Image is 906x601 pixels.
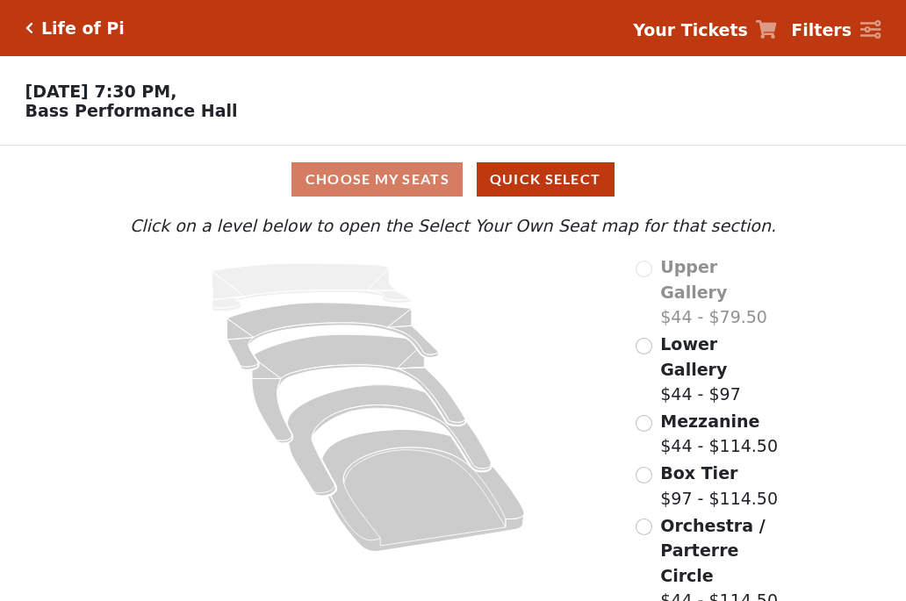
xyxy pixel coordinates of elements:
[212,263,412,311] path: Upper Gallery - Seats Available: 0
[126,213,780,239] p: Click on a level below to open the Select Your Own Seat map for that section.
[41,18,125,39] h5: Life of Pi
[660,332,780,407] label: $44 - $97
[660,254,780,330] label: $44 - $79.50
[322,430,525,552] path: Orchestra / Parterre Circle - Seats Available: 6
[660,461,778,511] label: $97 - $114.50
[660,334,727,379] span: Lower Gallery
[477,162,615,197] button: Quick Select
[660,463,737,483] span: Box Tier
[791,20,852,39] strong: Filters
[25,22,33,34] a: Click here to go back to filters
[660,411,759,431] span: Mezzanine
[660,257,727,302] span: Upper Gallery
[660,516,765,585] span: Orchestra / Parterre Circle
[660,409,778,459] label: $44 - $114.50
[791,18,881,43] a: Filters
[227,303,439,369] path: Lower Gallery - Seats Available: 98
[633,20,748,39] strong: Your Tickets
[633,18,777,43] a: Your Tickets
